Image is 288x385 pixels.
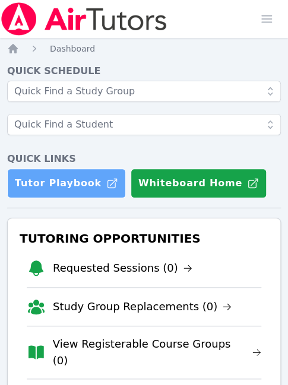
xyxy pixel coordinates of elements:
[7,152,281,166] h4: Quick Links
[7,81,281,102] input: Quick Find a Study Group
[53,260,192,276] a: Requested Sessions (0)
[53,336,261,369] a: View Registerable Course Groups (0)
[50,44,95,53] span: Dashboard
[53,298,232,315] a: Study Group Replacements (0)
[7,114,281,135] input: Quick Find a Student
[7,168,126,198] a: Tutor Playbook
[7,64,281,78] h4: Quick Schedule
[7,43,281,55] nav: Breadcrumb
[131,168,267,198] button: Whiteboard Home
[17,228,271,249] h3: Tutoring Opportunities
[50,43,95,55] a: Dashboard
